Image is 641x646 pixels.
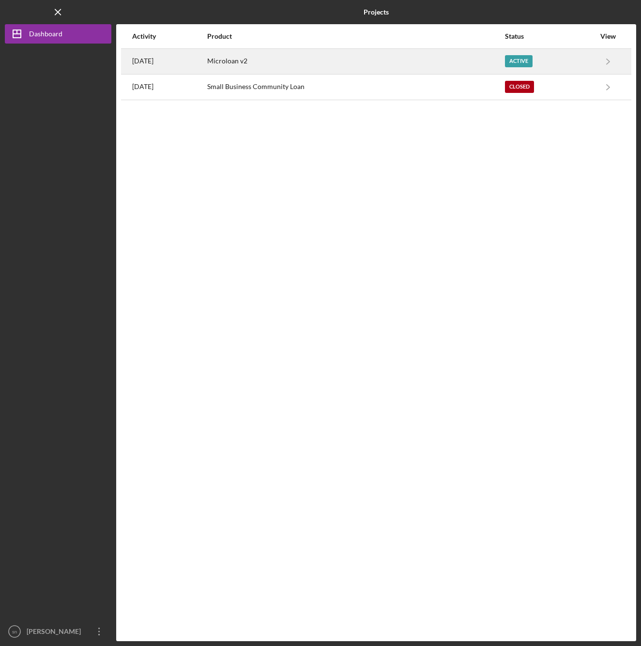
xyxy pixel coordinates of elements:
[364,8,389,16] b: Projects
[207,75,504,99] div: Small Business Community Loan
[5,24,111,44] button: Dashboard
[132,32,206,40] div: Activity
[132,57,153,65] time: 2025-08-15 00:06
[29,24,62,46] div: Dashboard
[505,32,595,40] div: Status
[5,622,111,641] button: sn[PERSON_NAME]
[505,81,534,93] div: Closed
[24,622,87,644] div: [PERSON_NAME]
[207,32,504,40] div: Product
[596,32,620,40] div: View
[207,49,504,74] div: Microloan v2
[12,629,17,634] text: sn
[132,83,153,90] time: 2025-08-09 18:38
[505,55,533,67] div: Active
